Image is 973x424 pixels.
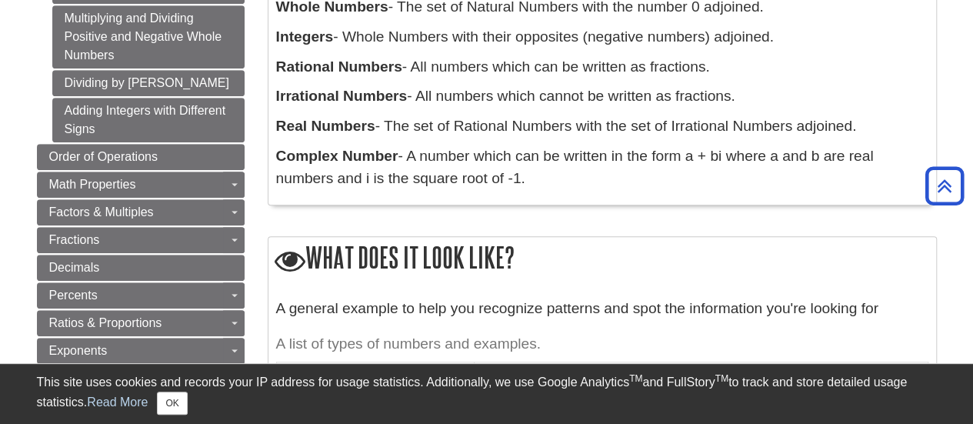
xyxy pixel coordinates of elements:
[276,56,928,78] p: - All numbers which can be written as fractions.
[37,310,245,336] a: Ratios & Proportions
[276,85,928,108] p: - All numbers which cannot be written as fractions.
[475,362,928,392] td: Example
[157,392,187,415] button: Close
[37,338,245,364] a: Exponents
[52,70,245,96] a: Dividing by [PERSON_NAME]
[49,233,100,246] span: Fractions
[37,373,937,415] div: This site uses cookies and records your IP address for usage statistics. Additionally, we use Goo...
[87,396,148,409] a: Read More
[276,115,928,138] p: - The set of Rational Numbers with the set of Irrational Numbers adjoined.
[37,282,245,309] a: Percents
[629,373,642,384] sup: TM
[49,289,98,302] span: Percents
[276,28,334,45] b: Integers
[37,255,245,281] a: Decimals
[276,362,475,392] td: Type of Number
[276,298,928,320] p: A general example to help you recognize patterns and spot the information you're looking for
[37,172,245,198] a: Math Properties
[268,237,936,281] h2: What does it look like?
[276,118,375,134] b: Real Numbers
[49,344,108,357] span: Exponents
[52,98,245,142] a: Adding Integers with Different Signs
[49,150,158,163] span: Order of Operations
[52,5,245,68] a: Multiplying and Dividing Positive and Negative Whole Numbers
[276,58,402,75] b: Rational Numbers
[37,199,245,225] a: Factors & Multiples
[276,145,928,190] p: - A number which can be written in the form a + bi where a and b are real numbers and i is the sq...
[276,88,408,104] b: Irrational Numbers
[49,316,162,329] span: Ratios & Proportions
[37,227,245,253] a: Fractions
[920,175,969,196] a: Back to Top
[49,205,154,219] span: Factors & Multiples
[37,144,245,170] a: Order of Operations
[715,373,728,384] sup: TM
[276,327,928,362] caption: A list of types of numbers and examples.
[49,261,100,274] span: Decimals
[276,148,398,164] b: Complex Number
[276,26,928,48] p: - Whole Numbers with their opposites (negative numbers) adjoined.
[49,178,136,191] span: Math Properties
